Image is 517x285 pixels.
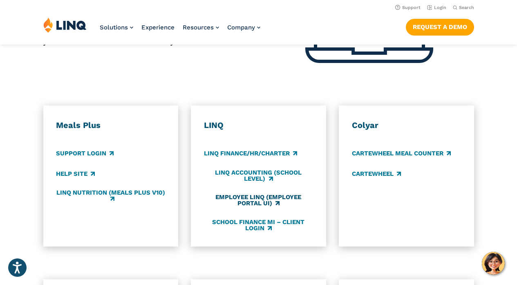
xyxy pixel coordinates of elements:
a: Support Login [56,149,114,158]
h3: Colyar [352,120,461,131]
a: CARTEWHEEL Meal Counter [352,149,451,158]
button: Open Search Bar [453,4,474,11]
a: CARTEWHEEL [352,169,401,178]
a: LINQ Nutrition (Meals Plus v10) [56,189,165,203]
button: Hello, have a question? Let’s chat. [482,252,505,275]
a: Solutions [100,24,133,31]
a: Company [227,24,260,31]
a: Help Site [56,169,95,178]
img: LINQ | K‑12 Software [43,17,87,33]
a: LINQ Finance/HR/Charter [204,149,297,158]
h3: LINQ [204,120,313,131]
nav: Button Navigation [406,17,474,35]
a: Request a Demo [406,19,474,35]
span: Solutions [100,24,128,31]
h3: Meals Plus [56,120,165,131]
a: Experience [141,24,175,31]
a: Employee LINQ (Employee Portal UI) [204,194,313,207]
span: Company [227,24,255,31]
a: Support [395,5,421,10]
a: School Finance MI – Client Login [204,218,313,232]
a: Resources [183,24,219,31]
nav: Primary Navigation [100,17,260,44]
a: Login [427,5,446,10]
a: LINQ Accounting (school level) [204,169,313,183]
span: Search [459,5,474,10]
span: Resources [183,24,214,31]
